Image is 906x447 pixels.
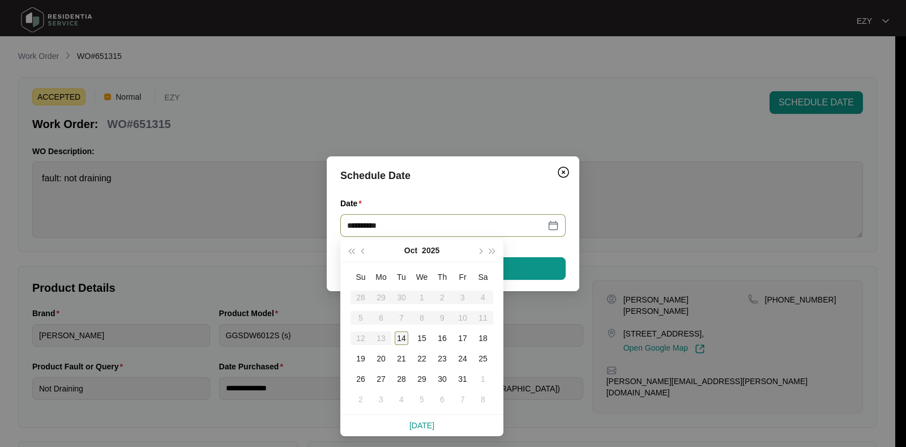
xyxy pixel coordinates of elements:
[391,369,412,389] td: 2025-10-28
[452,328,473,348] td: 2025-10-17
[395,352,408,365] div: 21
[432,348,452,369] td: 2025-10-23
[476,372,490,386] div: 1
[452,267,473,287] th: Fr
[412,389,432,410] td: 2025-11-05
[435,331,449,345] div: 16
[409,421,434,430] a: [DATE]
[422,239,439,262] button: 2025
[473,267,493,287] th: Sa
[452,389,473,410] td: 2025-11-07
[432,389,452,410] td: 2025-11-06
[412,369,432,389] td: 2025-10-29
[371,348,391,369] td: 2025-10-20
[432,267,452,287] th: Th
[456,331,469,345] div: 17
[354,393,367,406] div: 2
[340,168,566,184] div: Schedule Date
[340,198,366,209] label: Date
[391,348,412,369] td: 2025-10-21
[374,372,388,386] div: 27
[473,369,493,389] td: 2025-11-01
[452,348,473,369] td: 2025-10-24
[435,393,449,406] div: 6
[557,165,570,179] img: closeCircle
[435,352,449,365] div: 23
[374,393,388,406] div: 3
[351,348,371,369] td: 2025-10-19
[412,267,432,287] th: We
[554,163,572,181] button: Close
[415,352,429,365] div: 22
[412,328,432,348] td: 2025-10-15
[391,267,412,287] th: Tu
[432,328,452,348] td: 2025-10-16
[371,267,391,287] th: Mo
[456,372,469,386] div: 31
[412,348,432,369] td: 2025-10-22
[432,369,452,389] td: 2025-10-30
[456,393,469,406] div: 7
[415,372,429,386] div: 29
[395,372,408,386] div: 28
[391,328,412,348] td: 2025-10-14
[452,369,473,389] td: 2025-10-31
[456,352,469,365] div: 24
[347,219,545,232] input: Date
[351,267,371,287] th: Su
[395,393,408,406] div: 4
[415,331,429,345] div: 15
[473,348,493,369] td: 2025-10-25
[354,352,367,365] div: 19
[415,393,429,406] div: 5
[374,352,388,365] div: 20
[354,372,367,386] div: 26
[404,239,417,262] button: Oct
[476,331,490,345] div: 18
[395,331,408,345] div: 14
[476,352,490,365] div: 25
[371,389,391,410] td: 2025-11-03
[473,328,493,348] td: 2025-10-18
[351,389,371,410] td: 2025-11-02
[371,369,391,389] td: 2025-10-27
[476,393,490,406] div: 8
[473,389,493,410] td: 2025-11-08
[435,372,449,386] div: 30
[351,369,371,389] td: 2025-10-26
[391,389,412,410] td: 2025-11-04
